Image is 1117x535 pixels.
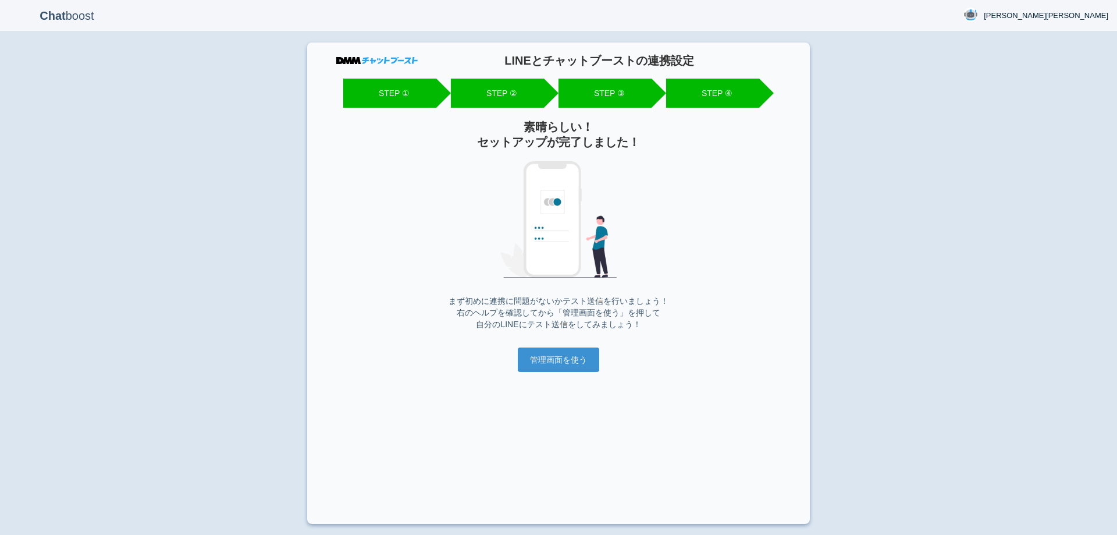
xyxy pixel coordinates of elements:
[558,79,652,108] li: STEP ③
[336,119,781,150] h2: 素晴らしい！ セットアップが完了しました！
[984,10,1108,22] span: [PERSON_NAME][PERSON_NAME]
[9,1,125,30] p: boost
[418,54,781,67] h1: LINEとチャットブーストの連携設定
[666,79,759,108] li: STEP ④
[963,8,978,22] img: User Image
[336,295,781,330] p: まず初めに連携に問題がないかテスト送信を行いましょう！ 右のヘルプを確認してから「管理画面を使う」を押して 自分のLINEにテスト送信をしてみましょう！
[500,161,617,278] img: 完了画面
[40,9,65,22] b: Chat
[518,348,599,372] input: 管理画面を使う
[336,57,418,64] img: DMMチャットブースト
[451,79,544,108] li: STEP ②
[343,79,436,108] li: STEP ①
